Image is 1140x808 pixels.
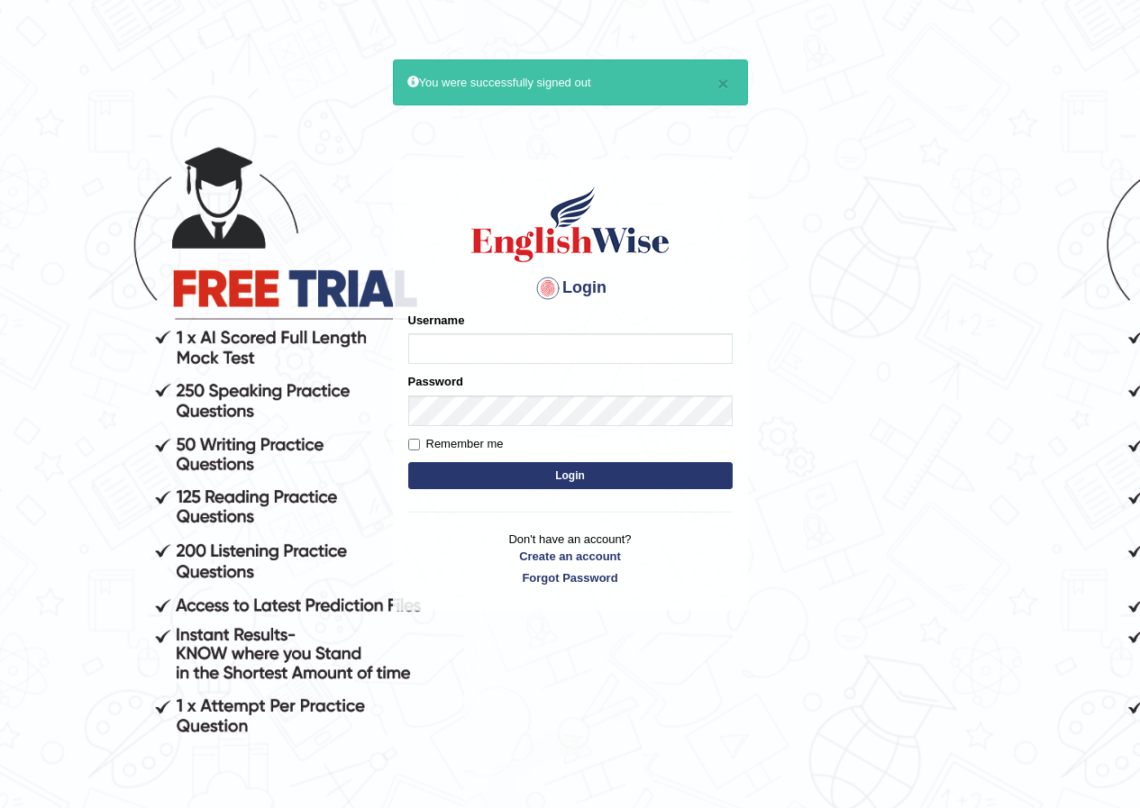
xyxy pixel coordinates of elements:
h4: Login [408,274,733,303]
img: Logo of English Wise sign in for intelligent practice with AI [468,184,673,265]
button: Login [408,462,733,489]
label: Remember me [408,435,504,453]
button: × [717,74,728,93]
div: You were successfully signed out [393,59,748,105]
a: Forgot Password [408,569,733,586]
a: Create an account [408,548,733,565]
p: Don't have an account? [408,531,733,586]
label: Username [408,312,465,329]
label: Password [408,373,463,390]
input: Remember me [408,439,420,450]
